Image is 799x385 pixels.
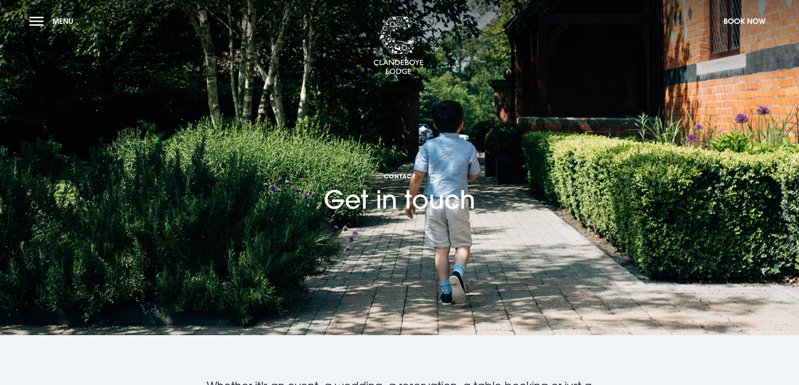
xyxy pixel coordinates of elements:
img: Clandeboye Lodge [373,16,424,75]
button: Menu [29,12,78,30]
h1: Get in touch [324,125,475,214]
span: Menu [52,16,73,26]
button: Book Now [719,12,770,30]
span: Contact [324,172,475,180]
